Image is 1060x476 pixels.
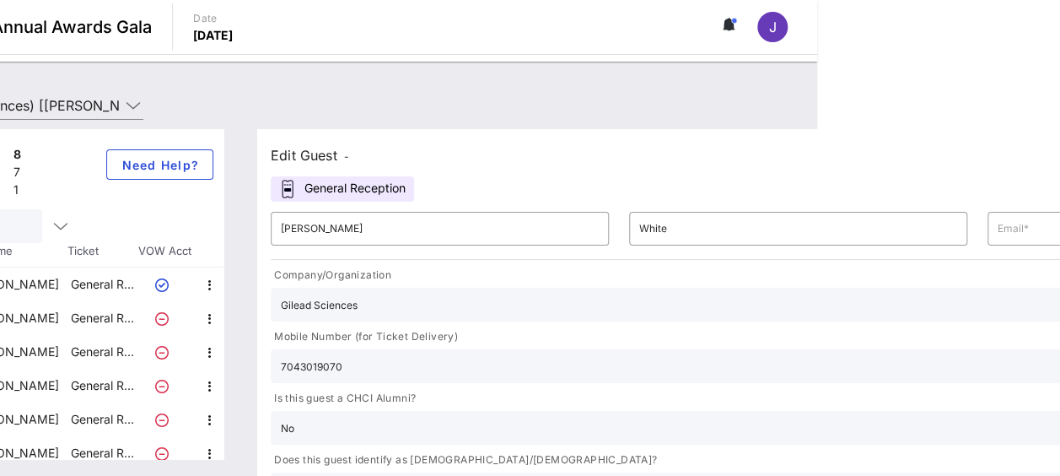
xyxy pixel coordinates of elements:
p: General R… [68,301,136,335]
div: Edit Guest [271,143,349,167]
span: Need Help? [121,158,199,172]
div: J [757,12,788,42]
span: Ticket [67,243,135,260]
button: Need Help? [106,149,213,180]
p: Company/Organization [271,267,391,284]
span: VOW Acct [135,243,194,260]
input: First Name* [281,215,599,242]
p: General R… [68,436,136,470]
div: 1 [13,181,21,203]
p: Mobile Number (for Ticket Delivery) [271,328,458,346]
div: No [281,423,294,435]
p: General R… [68,335,136,369]
span: - [344,150,349,163]
p: Date [193,10,234,27]
div: General Reception [271,176,414,202]
div: 7 [13,164,21,185]
p: Is this guest a CHCI Alumni? [271,390,416,408]
input: Last Name* [639,215,957,242]
p: General R… [68,268,136,301]
p: [DATE] [193,27,234,44]
p: Does this guest identify as [DEMOGRAPHIC_DATA]/[DEMOGRAPHIC_DATA]? [271,452,657,469]
p: General R… [68,403,136,436]
span: J [769,19,777,35]
div: 8 [13,146,21,167]
p: General R… [68,369,136,403]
